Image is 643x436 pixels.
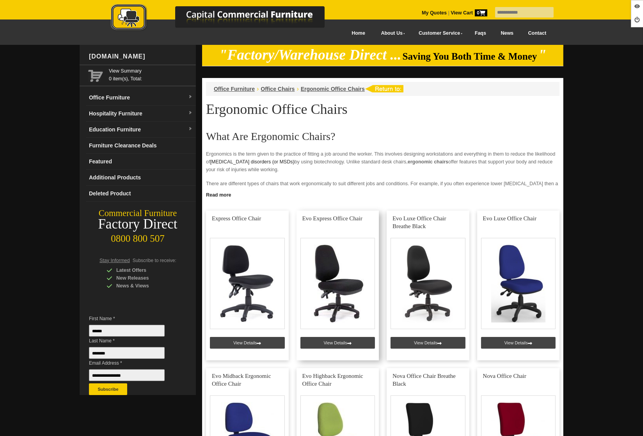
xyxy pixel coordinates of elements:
p: Ergonomics is the term given to the practice of fitting a job around the worker. This involves de... [206,150,560,174]
span: Stay Informed [99,258,130,263]
a: Ergonomic Office Chairs [301,86,365,92]
a: About Us [373,25,410,42]
input: Email Address * [89,369,165,381]
p: There are different types of chairs that work ergonomically to suit different jobs and conditions... [206,180,560,195]
img: Capital Commercial Furniture Logo [89,4,362,32]
div: News & Views [107,282,181,290]
a: Customer Service [410,25,467,42]
span: Last Name * [89,337,176,345]
span: 0 [475,9,487,16]
img: return to [365,85,403,92]
h1: Ergonomic Office Chairs [206,102,560,117]
strong: View Cart [451,10,487,16]
a: Capital Commercial Furniture Logo [89,4,362,35]
span: Saving You Both Time & Money [403,51,537,62]
button: Subscribe [89,383,127,395]
span: Email Address * [89,359,176,367]
input: Last Name * [89,347,165,359]
a: Featured [86,154,196,170]
a: Additional Products [86,170,196,186]
a: Contact [521,25,554,42]
input: First Name * [89,325,165,337]
a: Office Chairs [261,86,295,92]
a: News [494,25,521,42]
a: View Summary [109,67,193,75]
div: Factory Direct [80,219,196,230]
span: 0 item(s), Total: [109,67,193,82]
img: dropdown [188,95,193,99]
div: Commercial Furniture [80,208,196,219]
a: Deleted Product [86,186,196,202]
li: › [297,85,298,93]
a: Furniture Clearance Deals [86,138,196,154]
strong: ergonomic chairs [408,159,448,165]
div: Latest Offers [107,266,181,274]
em: " [538,47,547,63]
a: Office Furniture [214,86,255,92]
span: First Name * [89,315,176,323]
a: Faqs [467,25,494,42]
a: Hospitality Furnituredropdown [86,106,196,122]
h2: What Are Ergonomic Chairs? [206,131,560,142]
a: View Cart0 [449,10,487,16]
div: New Releases [107,274,181,282]
a: Education Furnituredropdown [86,122,196,138]
li: › [257,85,259,93]
div: 0800 800 507 [80,229,196,244]
div: [DOMAIN_NAME] [86,45,196,68]
a: Office Furnituredropdown [86,90,196,106]
img: dropdown [188,127,193,131]
a: [MEDICAL_DATA] disorders (or MSDs) [210,159,294,165]
a: My Quotes [422,10,447,16]
span: Subscribe to receive: [133,258,176,263]
a: Click to read more [202,189,563,199]
img: dropdown [188,111,193,115]
em: "Factory/Warehouse Direct ... [219,47,401,63]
